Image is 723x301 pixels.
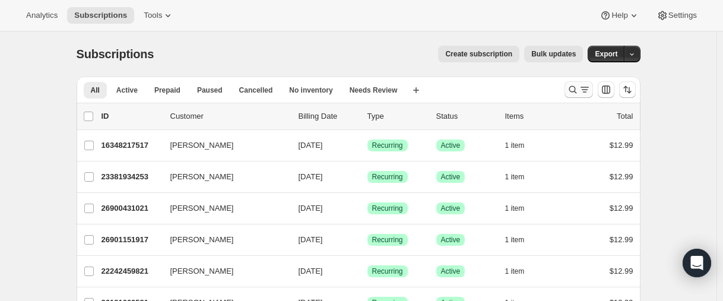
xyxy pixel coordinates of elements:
span: Prepaid [154,85,180,95]
button: [PERSON_NAME] [163,262,282,281]
span: [DATE] [299,235,323,244]
span: Settings [668,11,697,20]
span: [PERSON_NAME] [170,140,234,151]
span: Tools [144,11,162,20]
p: Total [617,110,633,122]
span: Needs Review [350,85,398,95]
span: Cancelled [239,85,273,95]
button: Sort the results [619,81,636,98]
div: 22242459821[PERSON_NAME][DATE]SuccessRecurringSuccessActive1 item$12.99 [102,263,633,280]
button: 1 item [505,169,538,185]
p: Billing Date [299,110,358,122]
span: Subscriptions [74,11,127,20]
button: 1 item [505,232,538,248]
span: 1 item [505,235,525,245]
span: Active [441,267,461,276]
span: $12.99 [610,235,633,244]
span: Subscriptions [77,47,154,61]
span: Create subscription [445,49,512,59]
div: 26900431021[PERSON_NAME][DATE]SuccessRecurringSuccessActive1 item$12.99 [102,200,633,217]
button: Export [588,46,624,62]
span: Recurring [372,172,403,182]
div: Open Intercom Messenger [683,249,711,277]
button: 1 item [505,200,538,217]
button: [PERSON_NAME] [163,167,282,186]
span: Active [441,235,461,245]
span: Active [116,85,138,95]
p: 26901151917 [102,234,161,246]
button: Customize table column order and visibility [598,81,614,98]
span: $12.99 [610,172,633,181]
span: Analytics [26,11,58,20]
span: Bulk updates [531,49,576,59]
span: $12.99 [610,267,633,275]
span: Recurring [372,267,403,276]
span: Active [441,141,461,150]
span: Active [441,172,461,182]
p: 23381934253 [102,171,161,183]
button: Help [592,7,646,24]
span: [PERSON_NAME] [170,202,234,214]
span: [PERSON_NAME] [170,234,234,246]
p: Status [436,110,496,122]
span: 1 item [505,204,525,213]
span: Export [595,49,617,59]
button: Bulk updates [524,46,583,62]
span: 1 item [505,141,525,150]
p: 16348217517 [102,140,161,151]
div: Items [505,110,565,122]
div: Type [367,110,427,122]
span: Recurring [372,141,403,150]
button: Analytics [19,7,65,24]
button: [PERSON_NAME] [163,199,282,218]
button: Create new view [407,82,426,99]
span: Help [611,11,627,20]
span: [DATE] [299,141,323,150]
button: Subscriptions [67,7,134,24]
button: 1 item [505,263,538,280]
span: [DATE] [299,267,323,275]
span: [DATE] [299,172,323,181]
p: ID [102,110,161,122]
p: 22242459821 [102,265,161,277]
div: 16348217517[PERSON_NAME][DATE]SuccessRecurringSuccessActive1 item$12.99 [102,137,633,154]
span: [PERSON_NAME] [170,171,234,183]
button: Settings [649,7,704,24]
div: 23381934253[PERSON_NAME][DATE]SuccessRecurringSuccessActive1 item$12.99 [102,169,633,185]
span: All [91,85,100,95]
span: 1 item [505,172,525,182]
span: 1 item [505,267,525,276]
button: Tools [137,7,181,24]
span: $12.99 [610,204,633,213]
button: 1 item [505,137,538,154]
span: Recurring [372,204,403,213]
button: Create subscription [438,46,519,62]
span: [PERSON_NAME] [170,265,234,277]
button: [PERSON_NAME] [163,136,282,155]
span: $12.99 [610,141,633,150]
span: Recurring [372,235,403,245]
span: No inventory [289,85,332,95]
span: Paused [197,85,223,95]
div: IDCustomerBilling DateTypeStatusItemsTotal [102,110,633,122]
div: 26901151917[PERSON_NAME][DATE]SuccessRecurringSuccessActive1 item$12.99 [102,232,633,248]
span: Active [441,204,461,213]
span: [DATE] [299,204,323,213]
button: [PERSON_NAME] [163,230,282,249]
p: Customer [170,110,289,122]
p: 26900431021 [102,202,161,214]
button: Search and filter results [565,81,593,98]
